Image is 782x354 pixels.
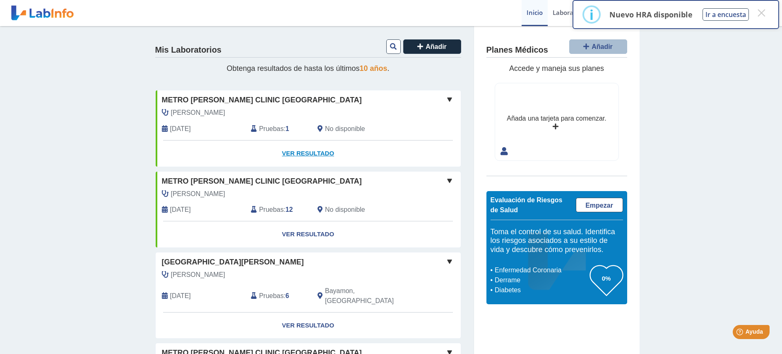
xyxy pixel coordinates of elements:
[156,141,461,167] a: Ver Resultado
[493,285,590,295] li: Diabetes
[162,176,362,187] span: Metro [PERSON_NAME] Clinic [GEOGRAPHIC_DATA]
[259,291,284,301] span: Pruebas
[703,8,749,21] button: Ir a encuesta
[162,257,304,268] span: [GEOGRAPHIC_DATA][PERSON_NAME]
[403,39,461,54] button: Añadir
[592,43,613,50] span: Añadir
[426,43,447,50] span: Añadir
[590,7,594,22] div: i
[286,206,293,213] b: 12
[325,124,365,134] span: No disponible
[590,273,623,284] h3: 0%
[156,313,461,339] a: Ver Resultado
[509,64,604,73] span: Accede y maneja sus planes
[156,221,461,247] a: Ver Resultado
[507,114,606,124] div: Añada una tarjeta para comenzar.
[259,205,284,215] span: Pruebas
[170,124,191,134] span: 2025-07-29
[170,205,191,215] span: 2025-05-06
[491,228,623,255] h5: Toma el control de su salud. Identifica los riesgos asociados a su estilo de vida y descubre cómo...
[245,205,311,215] div: :
[486,45,548,55] h4: Planes Médicos
[155,45,221,55] h4: Mis Laboratorios
[493,265,590,275] li: Enfermedad Coronaria
[576,198,623,212] a: Empezar
[325,286,416,306] span: Bayamon, PR
[754,5,769,20] button: Close this dialog
[226,64,389,73] span: Obtenga resultados de hasta los últimos .
[585,202,613,209] span: Empezar
[245,124,311,134] div: :
[609,10,693,19] p: Nuevo HRA disponible
[162,95,362,106] span: Metro [PERSON_NAME] Clinic [GEOGRAPHIC_DATA]
[259,124,284,134] span: Pruebas
[171,108,225,118] span: Ortiz Figueroa, Gladys
[360,64,387,73] span: 10 años
[708,322,773,345] iframe: Help widget launcher
[325,205,365,215] span: No disponible
[171,189,225,199] span: Bryan Diaz, James
[569,39,627,54] button: Añadir
[491,196,563,213] span: Evaluación de Riesgos de Salud
[493,275,590,285] li: Derrame
[286,125,289,132] b: 1
[286,292,289,299] b: 6
[171,270,225,280] span: Bryan Diaz, James
[170,291,191,301] span: 2025-10-04
[245,286,311,306] div: :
